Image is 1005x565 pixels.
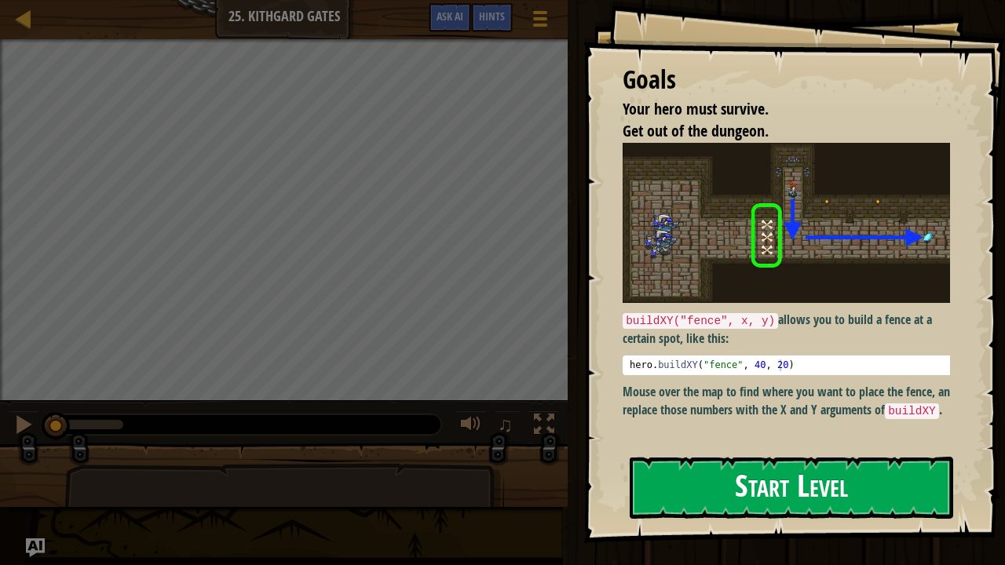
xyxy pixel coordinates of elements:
li: Get out of the dungeon. [603,120,946,143]
img: Kithgard gates [623,143,962,303]
code: buildXY("fence", x, y) [623,313,778,329]
button: Start Level [630,457,953,519]
div: Goals [623,62,950,98]
button: Adjust volume [455,410,487,443]
button: Ctrl + P: Pause [8,410,39,443]
span: Your hero must survive. [623,98,769,119]
li: Your hero must survive. [603,98,946,121]
button: ♫ [495,410,521,443]
span: Ask AI [437,9,463,24]
code: buildXY [885,403,938,419]
span: Get out of the dungeon. [623,120,769,141]
p: Mouse over the map to find where you want to place the fence, and replace those numbers with the ... [623,383,962,419]
p: allows you to build a fence at a certain spot, like this: [623,311,962,347]
span: ♫ [498,413,513,436]
button: Ask AI [26,538,45,557]
span: Hints [479,9,505,24]
button: Show game menu [521,3,560,40]
button: Ask AI [429,3,471,32]
button: Toggle fullscreen [528,410,560,443]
